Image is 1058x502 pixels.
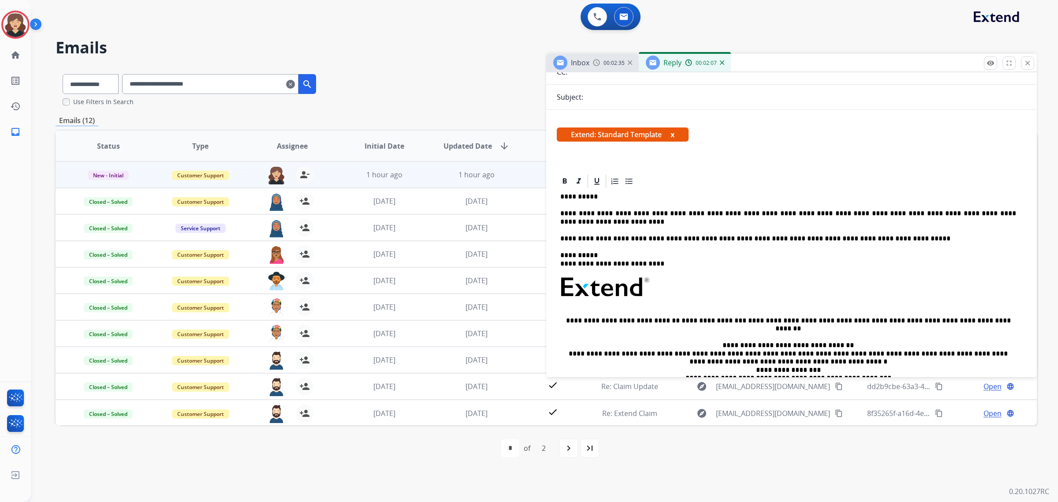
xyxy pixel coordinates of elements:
mat-icon: person_add [299,381,310,392]
mat-icon: check [548,407,558,417]
span: Open [983,381,1002,392]
img: agent-avatar [268,166,285,184]
img: agent-avatar [268,245,285,264]
mat-icon: person_remove [299,169,310,180]
mat-icon: language [1006,382,1014,390]
button: x [671,129,674,140]
span: Customer Support [172,409,229,419]
img: agent-avatar [268,378,285,396]
span: [DATE] [466,249,488,259]
span: [DATE] [466,276,488,285]
mat-icon: home [10,50,21,60]
span: 00:02:35 [604,60,625,67]
mat-icon: arrow_downward [499,141,510,151]
span: [DATE] [466,382,488,391]
img: agent-avatar [268,351,285,370]
mat-icon: person_add [299,355,310,365]
span: [DATE] [466,329,488,338]
mat-icon: history [10,101,21,112]
span: [DATE] [373,408,395,418]
span: [DATE] [466,408,488,418]
span: [DATE] [373,249,395,259]
span: [DATE] [373,302,395,312]
img: avatar [3,12,28,37]
span: Customer Support [172,197,229,206]
span: Status [97,141,120,151]
span: 00:02:07 [696,60,717,67]
span: Re: Extend Claim [602,408,657,418]
span: Closed – Solved [84,303,133,312]
span: Inbox [571,58,589,67]
mat-icon: content_copy [835,409,843,417]
span: Closed – Solved [84,330,133,339]
span: 1 hour ago [458,170,495,180]
img: agent-avatar [268,298,285,317]
span: [EMAIL_ADDRESS][DOMAIN_NAME] [716,408,830,419]
span: Closed – Solved [84,250,133,259]
span: Assignee [277,141,308,151]
span: Closed – Solved [84,356,133,365]
div: Ordered List [608,175,622,188]
span: Customer Support [172,277,229,286]
mat-icon: language [1006,409,1014,417]
span: Closed – Solved [84,277,133,286]
span: [DATE] [466,196,488,206]
label: Use Filters In Search [73,97,134,106]
mat-icon: person_add [299,302,310,312]
span: [DATE] [373,382,395,391]
mat-icon: content_copy [935,382,943,390]
span: Initial Date [365,141,404,151]
mat-icon: navigate_next [563,443,574,453]
div: Italic [572,175,585,188]
mat-icon: check [548,380,558,390]
span: Customer Support [172,303,229,312]
span: 8f35265f-a16d-4efe-bc3d-9de90e9fe2d0 [867,408,998,418]
span: Closed – Solved [84,409,133,419]
span: [DATE] [373,276,395,285]
span: [DATE] [373,196,395,206]
p: 0.20.1027RC [1009,486,1049,497]
h2: Emails [56,39,1037,56]
span: Closed – Solved [84,197,133,206]
p: Subject: [557,92,583,102]
span: 1 hour ago [366,170,402,180]
mat-icon: person_add [299,328,310,339]
span: Closed – Solved [84,224,133,233]
mat-icon: person_add [299,249,310,259]
span: Closed – Solved [84,382,133,392]
mat-icon: content_copy [835,382,843,390]
span: Open [983,408,1002,419]
span: Customer Support [172,356,229,365]
mat-icon: search [302,79,313,90]
span: [DATE] [466,355,488,365]
div: Bold [558,175,571,188]
mat-icon: last_page [585,443,595,453]
img: agent-avatar [268,192,285,211]
span: [DATE] [373,355,395,365]
mat-icon: person_add [299,275,310,286]
mat-icon: close [1024,59,1032,67]
span: Updated Date [443,141,492,151]
span: [DATE] [373,329,395,338]
div: Bullet List [622,175,636,188]
mat-icon: content_copy [935,409,943,417]
span: [EMAIL_ADDRESS][DOMAIN_NAME] [716,381,830,392]
mat-icon: inbox [10,127,21,137]
span: Customer Support [172,330,229,339]
mat-icon: list_alt [10,75,21,86]
img: agent-avatar [268,272,285,290]
span: Re: Claim Update [601,382,658,391]
mat-icon: person_add [299,408,310,419]
span: Customer Support [172,250,229,259]
span: Service Support [175,224,226,233]
span: dd2b9cbe-63a3-43fa-bd36-99f52c0ab0dc [867,382,1002,391]
img: agent-avatar [268,325,285,343]
div: Underline [590,175,604,188]
img: agent-avatar [268,219,285,237]
span: Type [192,141,209,151]
mat-icon: remove_red_eye [987,59,995,67]
div: 2 [535,439,553,457]
span: Extend: Standard Template [557,127,689,142]
span: Customer Support [172,171,229,180]
mat-icon: explore [697,408,707,419]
